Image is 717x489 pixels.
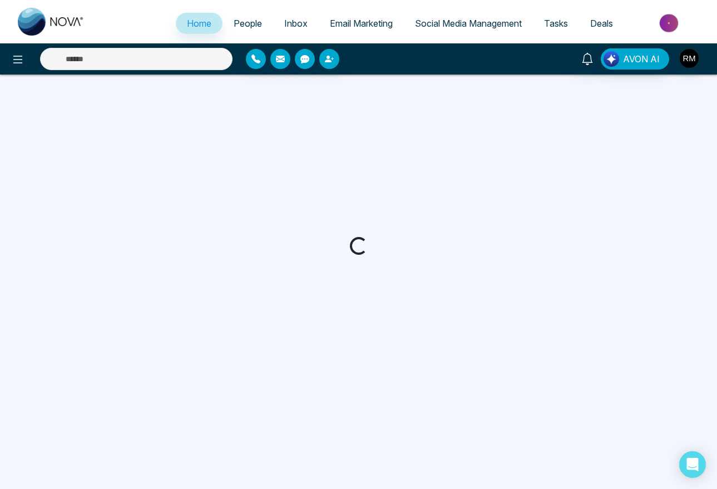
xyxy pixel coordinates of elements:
a: Home [176,13,222,34]
a: Email Marketing [319,13,404,34]
span: People [234,18,262,29]
span: AVON AI [623,52,660,66]
img: Market-place.gif [630,11,710,36]
img: User Avatar [680,49,699,68]
img: Lead Flow [604,51,619,67]
a: Inbox [273,13,319,34]
a: Social Media Management [404,13,533,34]
img: Nova CRM Logo [18,8,85,36]
span: Email Marketing [330,18,393,29]
span: Tasks [544,18,568,29]
div: Open Intercom Messenger [679,451,706,478]
a: Tasks [533,13,579,34]
span: Deals [590,18,613,29]
span: Home [187,18,211,29]
span: Social Media Management [415,18,522,29]
span: Inbox [284,18,308,29]
a: Deals [579,13,624,34]
button: AVON AI [601,48,669,70]
a: People [222,13,273,34]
